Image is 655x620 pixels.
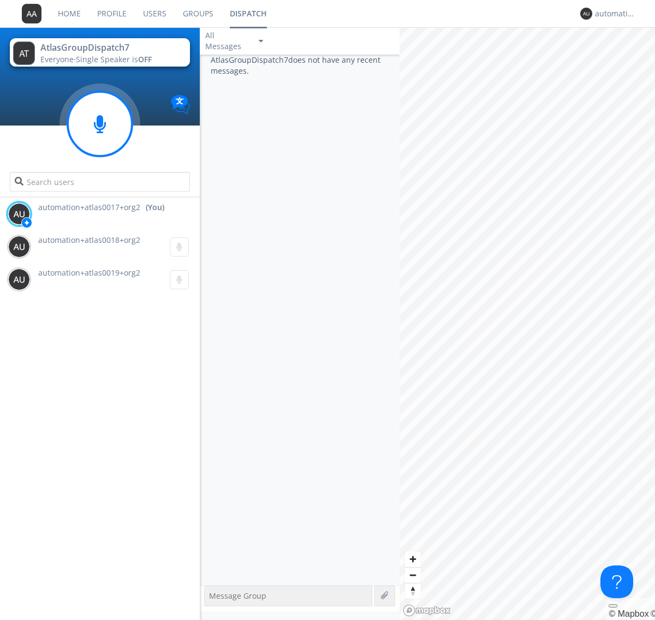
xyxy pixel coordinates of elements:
[10,38,189,67] button: AtlasGroupDispatch7Everyone·Single Speaker isOFF
[259,40,263,43] img: caret-down-sm.svg
[403,604,451,617] a: Mapbox logo
[171,95,190,114] img: Translation enabled
[8,269,30,290] img: 373638.png
[405,583,421,599] span: Reset bearing to north
[595,8,636,19] div: automation+atlas0017+org2
[405,568,421,583] span: Zoom out
[40,41,163,54] div: AtlasGroupDispatch7
[200,55,400,585] div: AtlasGroupDispatch7 does not have any recent messages.
[10,172,189,192] input: Search users
[38,202,140,213] span: automation+atlas0017+org2
[405,583,421,599] button: Reset bearing to north
[8,203,30,225] img: 373638.png
[8,236,30,258] img: 373638.png
[76,54,152,64] span: Single Speaker is
[580,8,592,20] img: 373638.png
[600,565,633,598] iframe: Toggle Customer Support
[405,551,421,567] button: Zoom in
[609,609,648,618] a: Mapbox
[609,604,617,607] button: Toggle attribution
[22,4,41,23] img: 373638.png
[146,202,164,213] div: (You)
[38,267,140,278] span: automation+atlas0019+org2
[138,54,152,64] span: OFF
[13,41,35,65] img: 373638.png
[205,30,249,52] div: All Messages
[40,54,163,65] div: Everyone ·
[38,235,140,245] span: automation+atlas0018+org2
[405,567,421,583] button: Zoom out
